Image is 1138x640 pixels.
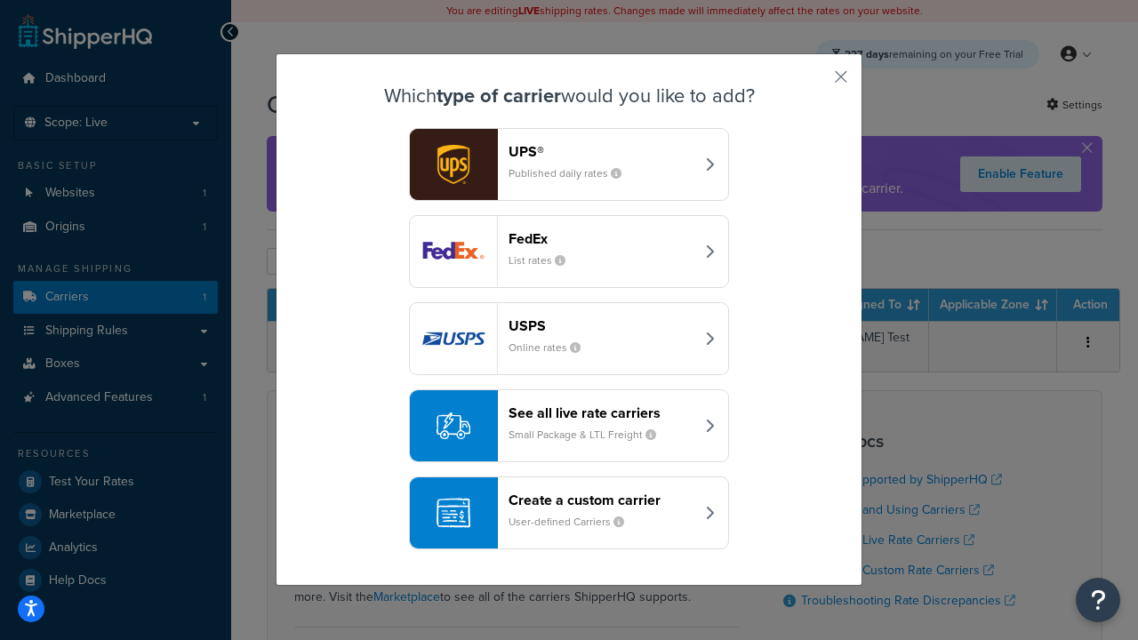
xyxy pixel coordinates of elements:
button: fedEx logoFedExList rates [409,215,729,288]
header: FedEx [509,230,694,247]
header: See all live rate carriers [509,404,694,421]
button: usps logoUSPSOnline rates [409,302,729,375]
small: Online rates [509,340,595,356]
small: User-defined Carriers [509,514,638,530]
img: ups logo [410,129,497,200]
small: Small Package & LTL Freight [509,427,670,443]
button: Create a custom carrierUser-defined Carriers [409,476,729,549]
img: fedEx logo [410,216,497,287]
button: Open Resource Center [1076,578,1120,622]
button: See all live rate carriersSmall Package & LTL Freight [409,389,729,462]
h3: Which would you like to add? [321,85,817,107]
img: usps logo [410,303,497,374]
small: Published daily rates [509,165,636,181]
header: Create a custom carrier [509,492,694,508]
header: USPS [509,317,694,334]
small: List rates [509,252,580,268]
img: icon-carrier-custom-c93b8a24.svg [437,496,470,530]
img: icon-carrier-liverate-becf4550.svg [437,409,470,443]
strong: type of carrier [437,81,561,110]
header: UPS® [509,143,694,160]
button: ups logoUPS®Published daily rates [409,128,729,201]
